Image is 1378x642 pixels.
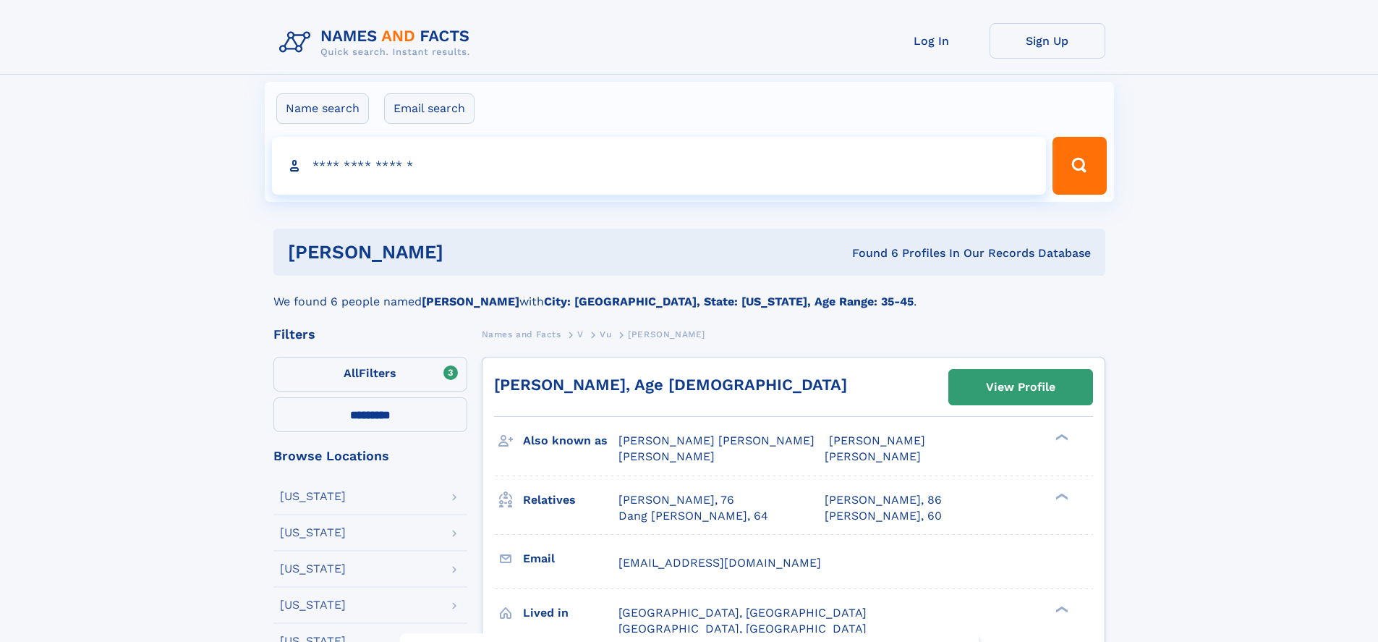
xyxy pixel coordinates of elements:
[825,449,921,463] span: [PERSON_NAME]
[618,434,815,447] span: [PERSON_NAME] [PERSON_NAME]
[618,622,867,635] span: [GEOGRAPHIC_DATA], [GEOGRAPHIC_DATA]
[990,23,1105,59] a: Sign Up
[544,295,914,308] b: City: [GEOGRAPHIC_DATA], State: [US_STATE], Age Range: 35-45
[288,243,648,261] h1: [PERSON_NAME]
[276,93,369,124] label: Name search
[618,492,734,508] a: [PERSON_NAME], 76
[618,449,715,463] span: [PERSON_NAME]
[1052,433,1069,442] div: ❯
[280,491,346,502] div: [US_STATE]
[1052,604,1069,614] div: ❯
[949,370,1092,405] a: View Profile
[280,599,346,611] div: [US_STATE]
[577,329,584,339] span: V
[273,276,1105,311] div: We found 6 people named with .
[618,606,867,620] span: [GEOGRAPHIC_DATA], [GEOGRAPHIC_DATA]
[273,328,467,341] div: Filters
[829,434,925,447] span: [PERSON_NAME]
[280,563,346,575] div: [US_STATE]
[422,295,519,308] b: [PERSON_NAME]
[874,23,990,59] a: Log In
[618,508,768,524] a: Dang [PERSON_NAME], 64
[628,329,705,339] span: [PERSON_NAME]
[1052,137,1106,195] button: Search Button
[618,556,821,570] span: [EMAIL_ADDRESS][DOMAIN_NAME]
[280,527,346,538] div: [US_STATE]
[1052,491,1069,501] div: ❯
[272,137,1047,195] input: search input
[986,371,1055,404] div: View Profile
[523,428,618,453] h3: Also known as
[273,23,482,62] img: Logo Names and Facts
[384,93,475,124] label: Email search
[523,546,618,571] h3: Email
[600,325,611,343] a: Vu
[273,449,467,463] div: Browse Locations
[523,488,618,512] h3: Relatives
[647,245,1091,261] div: Found 6 Profiles In Our Records Database
[600,329,611,339] span: Vu
[577,325,584,343] a: V
[494,376,847,394] a: [PERSON_NAME], Age [DEMOGRAPHIC_DATA]
[825,508,942,524] a: [PERSON_NAME], 60
[344,366,359,380] span: All
[825,492,942,508] a: [PERSON_NAME], 86
[523,601,618,625] h3: Lived in
[482,325,561,343] a: Names and Facts
[273,357,467,392] label: Filters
